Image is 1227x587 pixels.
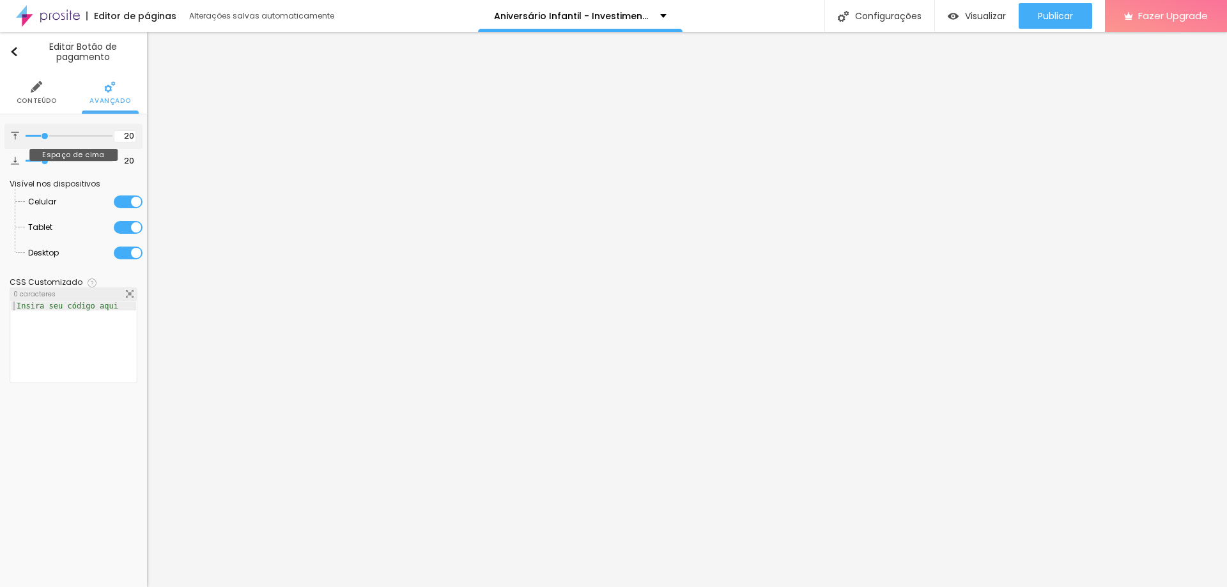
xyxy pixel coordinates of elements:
span: Desktop [28,240,59,266]
div: 0 caracteres [10,288,137,301]
iframe: Editor [147,32,1227,587]
button: Publicar [1019,3,1092,29]
img: Icone [10,47,19,57]
div: Editor de páginas [86,11,176,20]
img: Icone [31,81,42,93]
img: Icone [104,81,116,93]
div: Editar Botão de pagamento [10,42,137,62]
div: Alterações salvas automaticamente [189,12,336,20]
span: Fazer Upgrade [1138,10,1208,21]
span: Avançado [89,98,130,104]
span: Celular [28,189,56,215]
button: Visualizar [935,3,1019,29]
img: Icone [11,156,19,165]
div: Visível nos dispositivos [10,180,137,188]
span: Publicar [1038,11,1073,21]
div: Insira seu código aqui [11,301,124,310]
img: Icone [11,132,19,140]
span: Conteúdo [17,98,57,104]
img: Icone [88,278,96,287]
span: Tablet [28,215,52,240]
img: Icone [126,290,134,298]
img: view-1.svg [948,11,959,22]
div: CSS Customizado [10,278,82,286]
span: Visualizar [965,11,1006,21]
img: Icone [838,11,849,22]
p: Aniversário Infantil - Investimento. [494,11,651,20]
